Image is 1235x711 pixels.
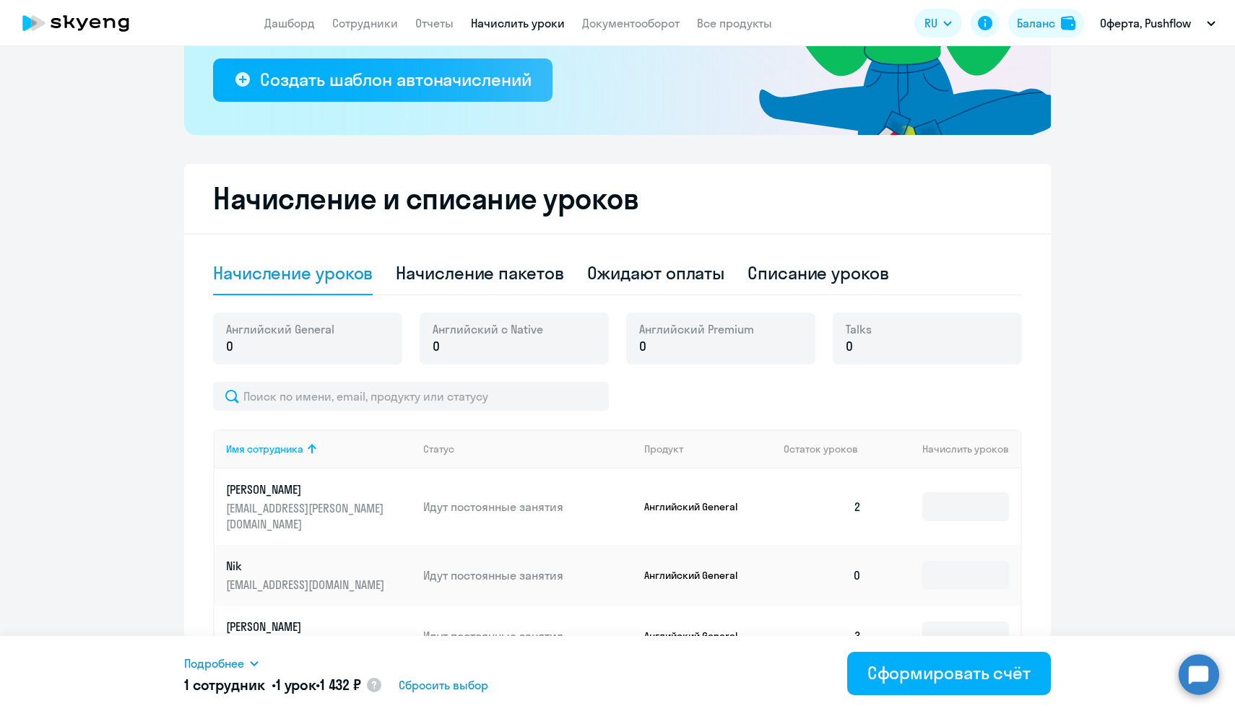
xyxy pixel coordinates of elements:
[846,337,853,356] span: 0
[924,14,937,32] span: RU
[772,545,873,606] td: 0
[1008,9,1084,38] button: Балансbalance
[226,619,388,634] p: [PERSON_NAME]
[639,337,646,356] span: 0
[1061,16,1075,30] img: balance
[772,468,873,545] td: 2
[847,652,1051,695] button: Сформировать счёт
[184,655,244,672] span: Подробнее
[644,500,753,513] p: Английский General
[784,442,873,455] div: Остаток уроков
[1093,6,1223,40] button: Оферта, Pushflow
[867,661,1031,684] div: Сформировать счёт
[260,68,531,91] div: Создать шаблон автоначислений
[276,676,316,694] span: 1 урок
[226,558,388,574] p: Nik
[639,321,754,337] span: Английский Premium
[396,261,563,284] div: Начисление пакетов
[772,606,873,666] td: 3
[213,382,609,411] input: Поиск по имени, email, продукту или статусу
[423,499,633,515] p: Идут постоянные занятия
[226,481,388,497] p: [PERSON_NAME]
[644,629,753,642] p: Английский General
[697,16,772,30] a: Все продукты
[226,619,412,653] a: [PERSON_NAME][EMAIL_ADDRESS][DOMAIN_NAME]
[213,261,373,284] div: Начисление уроков
[226,500,388,532] p: [EMAIL_ADDRESS][PERSON_NAME][DOMAIN_NAME]
[423,442,633,455] div: Статус
[914,9,962,38] button: RU
[471,16,565,30] a: Начислить уроки
[747,261,889,284] div: Списание уроков
[423,628,633,644] p: Идут постоянные занятия
[423,567,633,583] p: Идут постоянные занятия
[226,442,303,455] div: Имя сотрудника
[1017,14,1055,32] div: Баланс
[644,569,753,582] p: Английский General
[264,16,315,30] a: Дашборд
[1100,14,1191,32] p: Оферта, Pushflow
[213,181,1022,216] h2: Начисление и списание уроков
[184,675,361,695] h5: 1 сотрудник • •
[587,261,725,284] div: Ожидают оплаты
[433,337,440,356] span: 0
[846,321,872,337] span: Talks
[226,577,388,593] p: [EMAIL_ADDRESS][DOMAIN_NAME]
[320,676,361,694] span: 1 432 ₽
[873,429,1020,468] th: Начислить уроков
[582,16,680,30] a: Документооборот
[332,16,398,30] a: Сотрудники
[226,321,334,337] span: Английский General
[433,321,543,337] span: Английский с Native
[399,676,488,694] span: Сбросить выбор
[644,442,683,455] div: Продукт
[415,16,454,30] a: Отчеты
[226,442,412,455] div: Имя сотрудника
[213,58,552,102] button: Создать шаблон автоначислений
[226,481,412,532] a: [PERSON_NAME][EMAIL_ADDRESS][PERSON_NAME][DOMAIN_NAME]
[423,442,454,455] div: Статус
[226,337,233,356] span: 0
[784,442,858,455] span: Остаток уроков
[226,558,412,593] a: Nik[EMAIL_ADDRESS][DOMAIN_NAME]
[644,442,773,455] div: Продукт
